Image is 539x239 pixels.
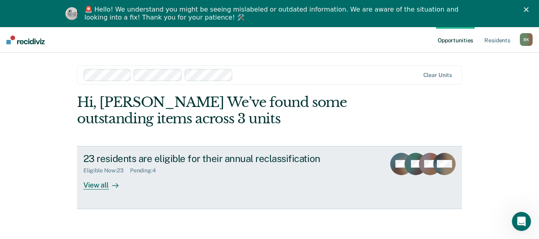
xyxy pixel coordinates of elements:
[436,27,475,53] a: Opportunities
[524,7,532,12] div: Close
[512,212,531,231] iframe: Intercom live chat
[65,7,78,20] img: Profile image for Kim
[83,167,130,174] div: Eligible Now : 23
[83,153,363,164] div: 23 residents are eligible for their annual reclassification
[520,33,533,46] button: BK
[83,174,128,190] div: View all
[520,33,533,46] div: B K
[85,6,461,22] div: 🚨 Hello! We understand you might be seeing mislabeled or outdated information. We are aware of th...
[423,72,452,79] div: Clear units
[483,27,512,53] a: Residents
[77,94,385,127] div: Hi, [PERSON_NAME] We’ve found some outstanding items across 3 units
[6,36,45,44] img: Recidiviz
[77,146,462,209] a: 23 residents are eligible for their annual reclassificationEligible Now:23Pending:4View all
[130,167,162,174] div: Pending : 4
